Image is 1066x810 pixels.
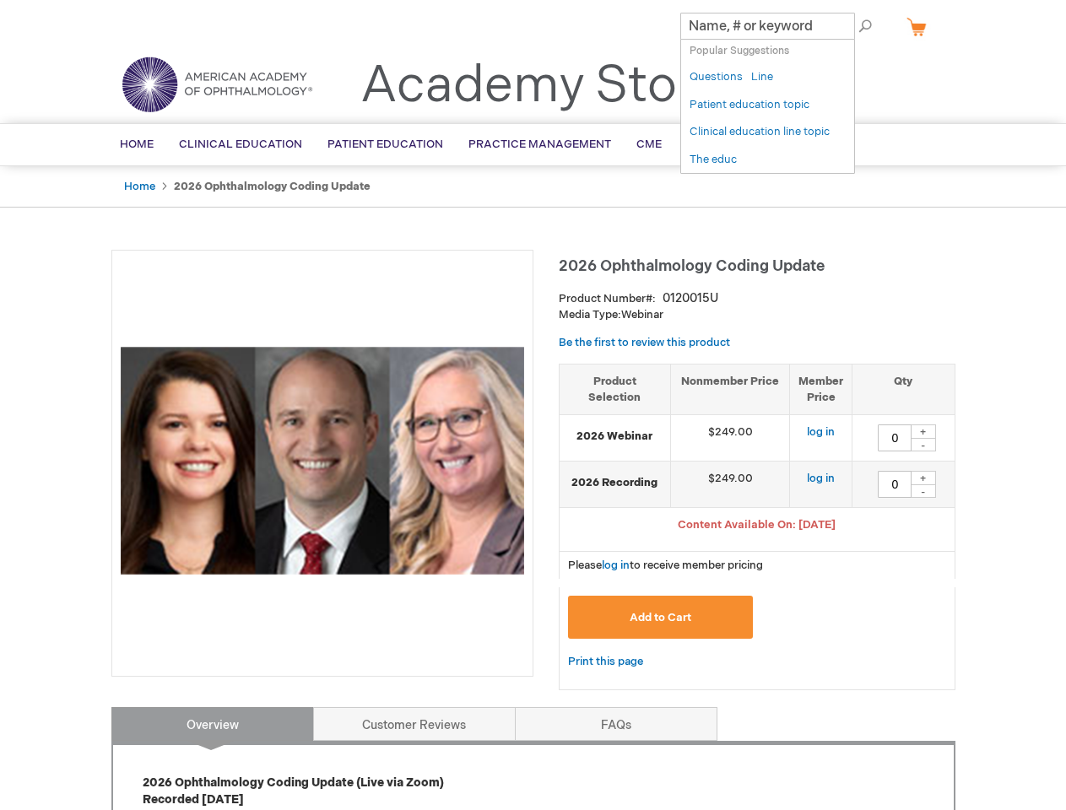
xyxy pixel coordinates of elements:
strong: 2026 Recording [568,475,663,491]
a: The educ [690,152,737,168]
p: Webinar [559,307,955,323]
a: log in [602,559,630,572]
div: - [911,438,936,451]
a: log in [807,425,835,439]
span: Please to receive member pricing [568,559,763,572]
input: Qty [878,424,912,451]
div: - [911,484,936,498]
a: log in [807,472,835,485]
strong: 2026 Ophthalmology Coding Update [174,180,371,193]
input: Qty [878,471,912,498]
a: Be the first to review this product [559,336,730,349]
a: Questions [690,69,743,85]
img: 2026 Ophthalmology Coding Update [121,259,524,662]
a: Home [124,180,155,193]
span: Add to Cart [630,611,691,624]
th: Product Selection [560,364,671,414]
a: FAQs [515,707,717,741]
span: Popular Suggestions [690,45,789,57]
td: $249.00 [671,415,790,462]
a: Academy Store [360,56,724,116]
span: Content Available On: [DATE] [678,518,836,532]
span: CME [636,138,662,151]
div: + [911,471,936,485]
th: Member Price [790,364,852,414]
input: Name, # or keyword [680,13,855,40]
strong: Media Type: [559,308,621,321]
span: Practice Management [468,138,611,151]
th: Qty [852,364,955,414]
div: 0120015U [663,290,718,307]
div: + [911,424,936,439]
a: Clinical education line topic [690,124,830,140]
a: Overview [111,707,314,741]
span: Home [120,138,154,151]
span: 2026 Ophthalmology Coding Update [559,257,825,275]
span: Clinical Education [179,138,302,151]
span: Search [815,8,879,42]
th: Nonmember Price [671,364,790,414]
strong: Product Number [559,292,656,305]
a: Patient education topic [690,97,809,113]
a: Line [751,69,773,85]
a: Print this page [568,651,643,672]
button: Add to Cart [568,596,754,639]
td: $249.00 [671,462,790,508]
strong: 2026 Webinar [568,429,663,445]
span: Patient Education [327,138,443,151]
a: Customer Reviews [313,707,516,741]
